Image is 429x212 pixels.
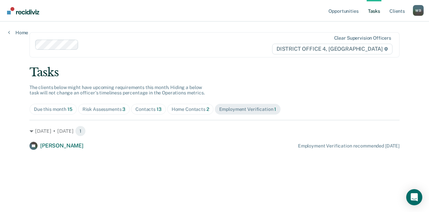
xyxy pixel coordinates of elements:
span: 1 [274,107,276,112]
div: Employment Verification recommended [DATE] [298,143,400,149]
div: Risk Assessments [82,107,126,112]
img: Recidiviz [7,7,39,14]
span: The clients below might have upcoming requirements this month. Hiding a below task will not chang... [29,85,205,96]
span: 3 [122,107,125,112]
a: Home [8,30,28,36]
div: [DATE] • [DATE] 1 [29,126,400,136]
span: 1 [75,126,86,136]
span: [PERSON_NAME] [40,142,83,149]
button: Profile dropdown button [413,5,424,16]
span: 15 [67,107,72,112]
div: W B [413,5,424,16]
span: 2 [206,107,209,112]
div: Open Intercom Messenger [406,189,422,205]
div: Employment Verification [219,107,277,112]
div: Tasks [29,66,400,79]
div: Contacts [135,107,162,112]
span: DISTRICT OFFICE 4, [GEOGRAPHIC_DATA] [272,44,392,54]
div: Due this month [34,107,72,112]
div: Clear supervision officers [334,35,391,41]
div: Home Contacts [172,107,209,112]
span: 13 [157,107,162,112]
